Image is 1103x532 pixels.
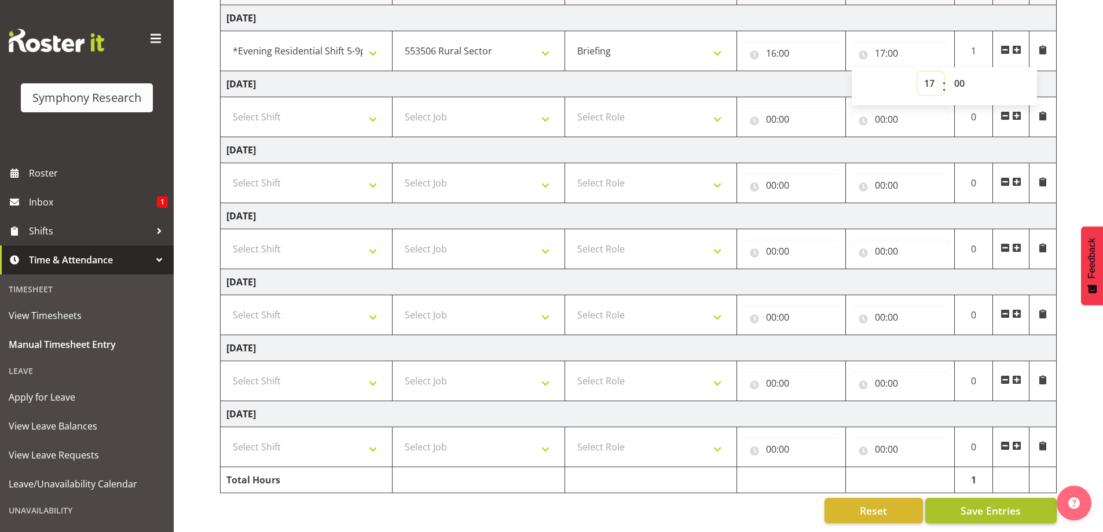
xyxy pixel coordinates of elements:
td: [DATE] [221,203,1057,229]
span: Save Entries [961,503,1021,518]
input: Click to select... [852,174,948,197]
div: Symphony Research [32,89,141,107]
div: Unavailability [3,498,171,522]
span: Inbox [29,193,157,211]
input: Click to select... [852,438,948,461]
span: Roster [29,164,168,182]
input: Click to select... [743,438,840,461]
span: View Leave Balances [9,417,165,435]
div: Timesheet [3,277,171,301]
span: View Timesheets [9,307,165,324]
td: 0 [954,163,993,203]
button: Feedback - Show survey [1081,226,1103,305]
td: 1 [954,31,993,71]
a: View Leave Requests [3,441,171,469]
a: Manual Timesheet Entry [3,330,171,359]
a: Leave/Unavailability Calendar [3,469,171,498]
span: Time & Attendance [29,251,151,269]
td: 0 [954,427,993,467]
td: [DATE] [221,71,1057,97]
td: [DATE] [221,269,1057,295]
input: Click to select... [743,372,840,395]
td: [DATE] [221,335,1057,361]
button: Reset [824,498,923,523]
span: Manual Timesheet Entry [9,336,165,353]
input: Click to select... [743,306,840,329]
span: View Leave Requests [9,446,165,464]
td: 1 [954,467,993,493]
input: Click to select... [852,42,948,65]
input: Click to select... [743,42,840,65]
input: Click to select... [852,240,948,263]
div: Leave [3,359,171,383]
a: View Timesheets [3,301,171,330]
span: Reset [860,503,887,518]
img: help-xxl-2.png [1068,497,1080,509]
input: Click to select... [852,108,948,131]
input: Click to select... [852,372,948,395]
span: Leave/Unavailability Calendar [9,475,165,493]
td: [DATE] [221,137,1057,163]
td: 0 [954,97,993,137]
td: [DATE] [221,401,1057,427]
span: Apply for Leave [9,388,165,406]
span: Feedback [1087,238,1097,278]
span: 1 [157,196,168,208]
input: Click to select... [743,240,840,263]
td: Total Hours [221,467,393,493]
td: [DATE] [221,5,1057,31]
td: 0 [954,229,993,269]
a: View Leave Balances [3,412,171,441]
input: Click to select... [743,108,840,131]
td: 0 [954,361,993,401]
input: Click to select... [852,306,948,329]
a: Apply for Leave [3,383,171,412]
img: Rosterit website logo [9,29,104,52]
span: : [942,72,946,101]
span: Shifts [29,222,151,240]
input: Click to select... [743,174,840,197]
button: Save Entries [925,498,1057,523]
td: 0 [954,295,993,335]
